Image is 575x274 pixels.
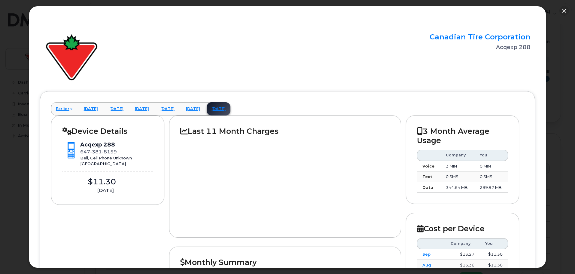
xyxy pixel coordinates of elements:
td: 0 SMS [440,171,474,182]
strong: Voice [422,164,434,168]
td: $11.30 [480,260,508,271]
td: 3 MIN [440,161,474,172]
td: $13.36 [445,260,480,271]
div: Bell, Cell Phone Unknown [GEOGRAPHIC_DATA] [80,155,132,166]
div: [DATE] [62,187,149,194]
td: $11.30 [480,249,508,260]
td: 344.64 MB [440,182,474,193]
td: $13.27 [445,249,480,260]
a: Aug [422,263,431,267]
td: 299.97 MB [474,182,508,193]
td: 0 SMS [474,171,508,182]
strong: Text [422,174,432,179]
strong: Data [422,185,433,190]
h2: Monthly Summary [180,258,390,267]
div: $11.30 [62,176,141,187]
th: You [480,238,508,249]
h2: Cost per Device [417,224,508,233]
a: Sep [422,252,430,257]
th: Company [445,238,480,249]
td: 0 MIN [474,161,508,172]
